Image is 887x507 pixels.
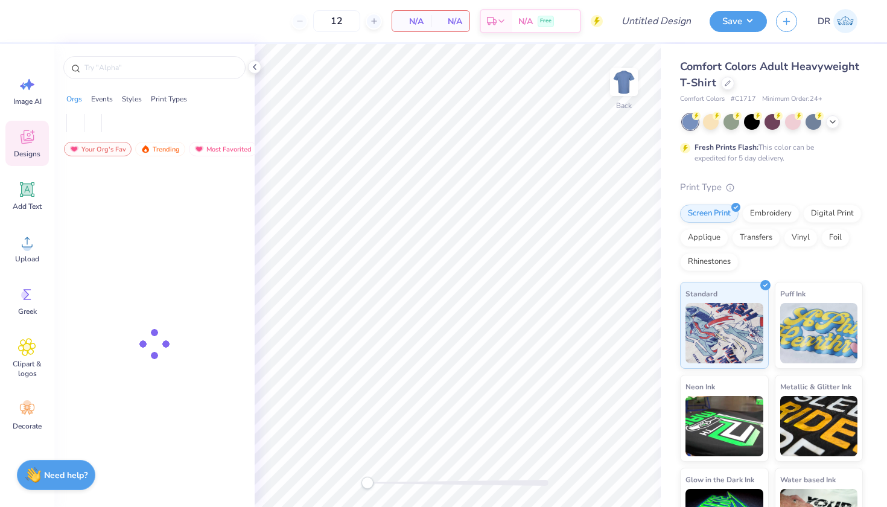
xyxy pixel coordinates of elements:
span: Neon Ink [685,380,715,393]
span: Upload [15,254,39,264]
span: N/A [399,15,424,28]
span: Puff Ink [780,287,806,300]
img: trending.gif [141,145,150,153]
img: Standard [685,303,763,363]
div: Events [91,94,113,104]
input: – – [313,10,360,32]
div: Embroidery [742,205,800,223]
img: Back [612,70,636,94]
strong: Fresh Prints Flash: [695,142,758,152]
div: Digital Print [803,205,862,223]
span: Image AI [13,97,42,106]
span: Water based Ink [780,473,836,486]
span: N/A [518,15,533,28]
strong: Need help? [44,470,87,481]
span: Clipart & logos [7,359,47,378]
div: Back [616,100,632,111]
div: Your Org's Fav [64,142,132,156]
img: Metallic & Glitter Ink [780,396,858,456]
span: N/A [438,15,462,28]
span: Comfort Colors [680,94,725,104]
img: Dalton Retzer [833,9,857,33]
div: Foil [821,229,850,247]
div: Rhinestones [680,253,739,271]
span: Designs [14,149,40,159]
a: DR [812,9,863,33]
div: Styles [122,94,142,104]
input: Untitled Design [612,9,701,33]
div: Trending [135,142,185,156]
span: Glow in the Dark Ink [685,473,754,486]
button: Save [710,11,767,32]
div: Print Types [151,94,187,104]
div: Screen Print [680,205,739,223]
span: Metallic & Glitter Ink [780,380,851,393]
span: Decorate [13,421,42,431]
img: most_fav.gif [194,145,204,153]
span: Free [540,17,552,25]
span: DR [818,14,830,28]
span: Add Text [13,202,42,211]
div: Applique [680,229,728,247]
div: Accessibility label [361,477,374,489]
div: Print Type [680,180,863,194]
div: This color can be expedited for 5 day delivery. [695,142,843,164]
span: Standard [685,287,717,300]
img: Neon Ink [685,396,763,456]
span: Minimum Order: 24 + [762,94,822,104]
div: Most Favorited [189,142,257,156]
span: Comfort Colors Adult Heavyweight T-Shirt [680,59,859,90]
input: Try "Alpha" [83,62,238,74]
span: Greek [18,307,37,316]
div: Vinyl [784,229,818,247]
img: Puff Ink [780,303,858,363]
div: Transfers [732,229,780,247]
div: Orgs [66,94,82,104]
span: # C1717 [731,94,756,104]
img: most_fav.gif [69,145,79,153]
